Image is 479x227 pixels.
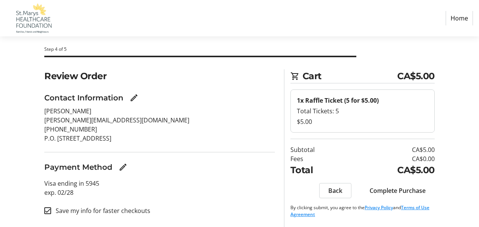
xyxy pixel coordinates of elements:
p: Visa ending in 5945 exp. 02/28 [44,179,275,197]
td: Subtotal [290,145,347,154]
label: Save my info for faster checkouts [51,206,150,215]
h3: Payment Method [44,161,112,173]
span: Complete Purchase [370,186,426,195]
button: Complete Purchase [360,183,435,198]
p: [PERSON_NAME][EMAIL_ADDRESS][DOMAIN_NAME] [44,116,275,125]
strong: 1x Raffle Ticket (5 for $5.00) [297,96,379,105]
p: By clicking submit, you agree to the and [290,204,435,218]
a: Privacy Policy [365,204,393,211]
td: Total [290,163,347,177]
div: Total Tickets: 5 [297,106,428,116]
span: Back [328,186,342,195]
p: [PERSON_NAME] [44,106,275,116]
a: Terms of Use Agreement [290,204,429,218]
button: Edit Payment Method [115,160,131,175]
p: [PHONE_NUMBER] [44,125,275,134]
td: CA$5.00 [347,145,435,154]
td: CA$5.00 [347,163,435,177]
span: CA$5.00 [397,69,435,83]
td: Fees [290,154,347,163]
button: Back [319,183,351,198]
h3: Contact Information [44,92,123,103]
p: P.O. [STREET_ADDRESS] [44,134,275,143]
div: $5.00 [297,117,428,126]
img: St. Marys Healthcare Foundation's Logo [6,3,60,33]
td: CA$0.00 [347,154,435,163]
span: Cart [303,69,397,83]
button: Edit Contact Information [126,90,142,105]
div: Step 4 of 5 [44,46,434,53]
h2: Review Order [44,69,275,83]
a: Home [446,11,473,25]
